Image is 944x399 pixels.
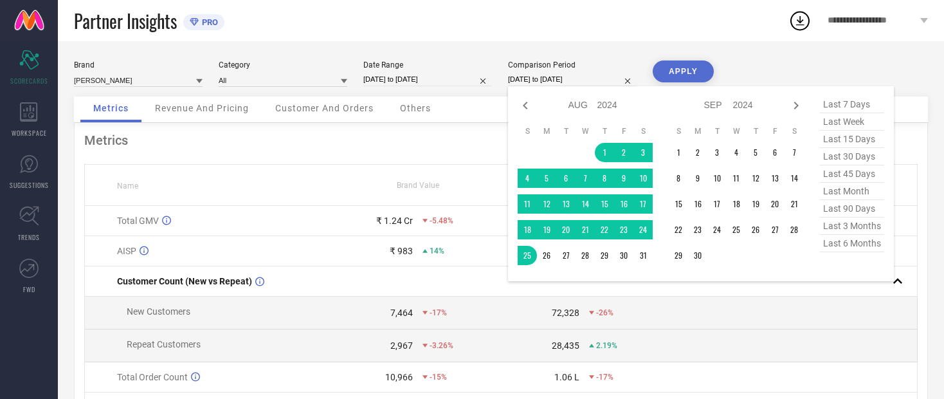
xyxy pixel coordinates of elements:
[390,340,413,351] div: 2,967
[596,341,617,350] span: 2.19%
[820,148,884,165] span: last 30 days
[552,340,579,351] div: 28,435
[595,126,614,136] th: Thursday
[614,246,633,265] td: Fri Aug 30 2024
[554,372,579,382] div: 1.06 L
[614,143,633,162] td: Fri Aug 02 2024
[669,220,688,239] td: Sun Sep 22 2024
[376,216,413,226] div: ₹ 1.24 Cr
[669,126,688,136] th: Sunday
[633,126,653,136] th: Saturday
[707,220,727,239] td: Tue Sep 24 2024
[785,143,804,162] td: Sat Sep 07 2024
[633,194,653,214] td: Sat Aug 17 2024
[84,133,918,148] div: Metrics
[765,194,785,214] td: Fri Sep 20 2024
[390,308,413,318] div: 7,464
[596,308,613,317] span: -26%
[727,220,746,239] td: Wed Sep 25 2024
[820,200,884,218] span: last 90 days
[746,220,765,239] td: Thu Sep 26 2024
[688,126,707,136] th: Monday
[518,246,537,265] td: Sun Aug 25 2024
[595,143,614,162] td: Thu Aug 01 2024
[556,246,576,265] td: Tue Aug 27 2024
[556,169,576,188] td: Tue Aug 06 2024
[127,339,201,349] span: Repeat Customers
[596,373,613,382] span: -17%
[127,306,190,317] span: New Customers
[727,194,746,214] td: Wed Sep 18 2024
[576,194,595,214] td: Wed Aug 14 2024
[508,60,637,70] div: Comparison Period
[595,194,614,214] td: Thu Aug 15 2024
[518,126,537,136] th: Sunday
[785,194,804,214] td: Sat Sep 21 2024
[363,60,492,70] div: Date Range
[785,169,804,188] td: Sat Sep 14 2024
[93,103,129,113] span: Metrics
[653,60,714,82] button: APPLY
[385,372,413,382] div: 10,966
[576,126,595,136] th: Wednesday
[688,220,707,239] td: Mon Sep 23 2024
[508,73,637,86] input: Select comparison period
[820,131,884,148] span: last 15 days
[765,220,785,239] td: Fri Sep 27 2024
[820,235,884,252] span: last 6 months
[633,246,653,265] td: Sat Aug 31 2024
[552,308,579,318] div: 72,328
[788,9,812,32] div: Open download list
[117,276,252,286] span: Customer Count (New vs Repeat)
[117,216,159,226] span: Total GMV
[785,220,804,239] td: Sat Sep 28 2024
[633,169,653,188] td: Sat Aug 10 2024
[556,194,576,214] td: Tue Aug 13 2024
[727,143,746,162] td: Wed Sep 04 2024
[74,8,177,34] span: Partner Insights
[746,126,765,136] th: Thursday
[707,126,727,136] th: Tuesday
[397,181,439,190] span: Brand Value
[614,220,633,239] td: Fri Aug 23 2024
[518,194,537,214] td: Sun Aug 11 2024
[707,143,727,162] td: Tue Sep 03 2024
[430,341,453,350] span: -3.26%
[155,103,249,113] span: Revenue And Pricing
[518,220,537,239] td: Sun Aug 18 2024
[117,181,138,190] span: Name
[595,246,614,265] td: Thu Aug 29 2024
[537,126,556,136] th: Monday
[117,372,188,382] span: Total Order Count
[576,169,595,188] td: Wed Aug 07 2024
[669,143,688,162] td: Sun Sep 01 2024
[10,76,48,86] span: SCORECARDS
[537,246,556,265] td: Mon Aug 26 2024
[746,194,765,214] td: Thu Sep 19 2024
[18,232,40,242] span: TRENDS
[727,126,746,136] th: Wednesday
[688,194,707,214] td: Mon Sep 16 2024
[688,246,707,265] td: Mon Sep 30 2024
[537,194,556,214] td: Mon Aug 12 2024
[820,218,884,235] span: last 3 months
[430,373,447,382] span: -15%
[746,143,765,162] td: Thu Sep 05 2024
[614,169,633,188] td: Fri Aug 09 2024
[518,169,537,188] td: Sun Aug 04 2024
[518,98,533,113] div: Previous month
[707,169,727,188] td: Tue Sep 10 2024
[556,220,576,239] td: Tue Aug 20 2024
[633,220,653,239] td: Sat Aug 24 2024
[746,169,765,188] td: Thu Sep 12 2024
[390,246,413,256] div: ₹ 983
[430,216,453,225] span: -5.48%
[400,103,431,113] span: Others
[669,246,688,265] td: Sun Sep 29 2024
[633,143,653,162] td: Sat Aug 03 2024
[820,183,884,200] span: last month
[707,194,727,214] td: Tue Sep 17 2024
[430,308,447,317] span: -17%
[74,60,203,70] div: Brand
[765,126,785,136] th: Friday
